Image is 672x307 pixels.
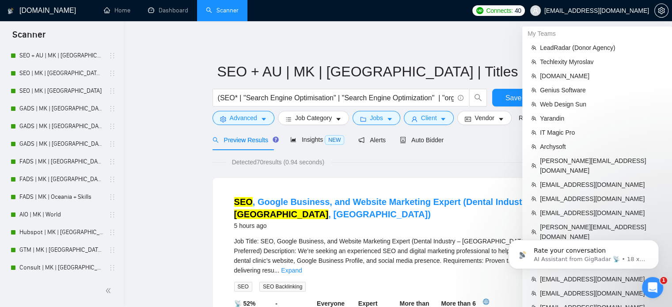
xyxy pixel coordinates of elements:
[109,70,116,77] span: holder
[654,7,668,14] a: setting
[109,176,116,183] span: holder
[278,111,349,125] button: barsJob Categorycaret-down
[109,246,116,254] span: holder
[19,82,103,100] a: SEO | MK | [GEOGRAPHIC_DATA]
[275,300,277,307] b: -
[531,59,536,64] span: team
[19,117,103,135] a: GADS | MK | [GEOGRAPHIC_DATA]
[325,135,344,145] span: NEW
[531,196,536,201] span: team
[274,267,280,274] span: ...
[109,158,116,165] span: holder
[353,111,400,125] button: folderJobscaret-down
[421,113,437,123] span: Client
[230,113,257,123] span: Advanced
[540,180,663,190] span: [EMAIL_ADDRESS][DOMAIN_NAME]
[440,116,446,122] span: caret-down
[109,211,116,218] span: holder
[234,238,546,274] span: Job Title: SEO, Google Business, and Website Marketing Expert (Dental Industry – [GEOGRAPHIC_DATA...
[531,163,536,168] span: team
[19,64,103,82] a: SEO | MK | [GEOGRAPHIC_DATA] | Titles
[540,43,663,53] span: LeadRadar (Donor Agency)
[400,136,444,144] span: Auto Bidder
[469,89,487,106] button: search
[109,193,116,201] span: holder
[400,137,406,143] span: robot
[531,210,536,216] span: team
[19,153,103,171] a: FADS | MK | [GEOGRAPHIC_DATA] | Titles
[19,259,103,277] a: Consult | MK | [GEOGRAPHIC_DATA]
[19,171,103,188] a: FADS | MK | [GEOGRAPHIC_DATA]
[531,130,536,135] span: team
[475,113,494,123] span: Vendor
[540,194,663,204] span: [EMAIL_ADDRESS][DOMAIN_NAME]
[272,136,280,144] div: Tooltip anchor
[226,157,330,167] span: Detected 70 results (0.94 seconds)
[290,136,344,143] span: Insights
[370,113,383,123] span: Jobs
[206,7,239,14] a: searchScanner
[3,8,120,277] li: My Scanners
[109,105,116,112] span: holder
[234,197,538,219] a: SEO, Google Business, and Website Marketing Expert (Dental Industry –[GEOGRAPHIC_DATA], [GEOGRAPH...
[540,57,663,67] span: Techlexity Myroslav
[531,45,536,50] span: team
[404,111,454,125] button: userClientcaret-down
[540,71,663,81] span: [DOMAIN_NAME]
[492,89,535,106] button: Save
[387,116,393,122] span: caret-down
[290,136,296,143] span: area-chart
[531,102,536,107] span: team
[335,116,342,122] span: caret-down
[259,282,306,292] span: SEO Backlinking
[234,300,256,307] b: 📡 52%
[531,291,536,296] span: team
[109,87,116,95] span: holder
[285,116,292,122] span: bars
[358,137,364,143] span: notification
[261,116,267,122] span: caret-down
[19,188,103,206] a: FADS | MK | Oceania + Skills
[317,300,345,307] b: Everyone
[411,116,418,122] span: user
[19,135,103,153] a: GADS | MK | [GEOGRAPHIC_DATA] + Skills
[540,156,663,175] span: [PERSON_NAME][EMAIL_ADDRESS][DOMAIN_NAME]
[220,116,226,122] span: setting
[234,209,329,219] mark: [GEOGRAPHIC_DATA]
[19,241,103,259] a: GTM | MK | [GEOGRAPHIC_DATA] + Skills
[109,264,116,271] span: holder
[531,144,536,149] span: team
[495,221,672,283] iframe: Intercom notifications повідомлення
[5,28,53,47] span: Scanner
[213,136,276,144] span: Preview Results
[19,100,103,117] a: GADS | MK | [GEOGRAPHIC_DATA] | Titles
[109,123,116,130] span: holder
[654,4,668,18] button: setting
[104,7,130,14] a: homeHome
[234,197,253,207] mark: SEO
[660,277,667,284] span: 1
[531,73,536,79] span: team
[105,286,114,295] span: double-left
[540,114,663,123] span: Yarandin
[486,6,513,15] span: Connects:
[281,267,302,274] a: Expand
[519,113,543,123] a: Reset All
[655,7,668,14] span: setting
[540,128,663,137] span: IT Magic Pro
[8,4,14,18] img: logo
[476,7,483,14] img: upwork-logo.png
[218,92,454,103] input: Search Freelance Jobs...
[234,236,562,275] div: Job Title: SEO, Google Business, and Website Marketing Expert (Dental Industry – Melbourne Based ...
[19,224,103,241] a: Hubspot | MK | [GEOGRAPHIC_DATA] | + Skills
[531,182,536,187] span: team
[109,52,116,59] span: holder
[522,27,672,41] div: My Teams
[470,94,486,102] span: search
[483,299,489,305] img: 🌐
[217,61,566,83] input: Scanner name...
[540,99,663,109] span: Web Design Sun
[515,6,521,15] span: 40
